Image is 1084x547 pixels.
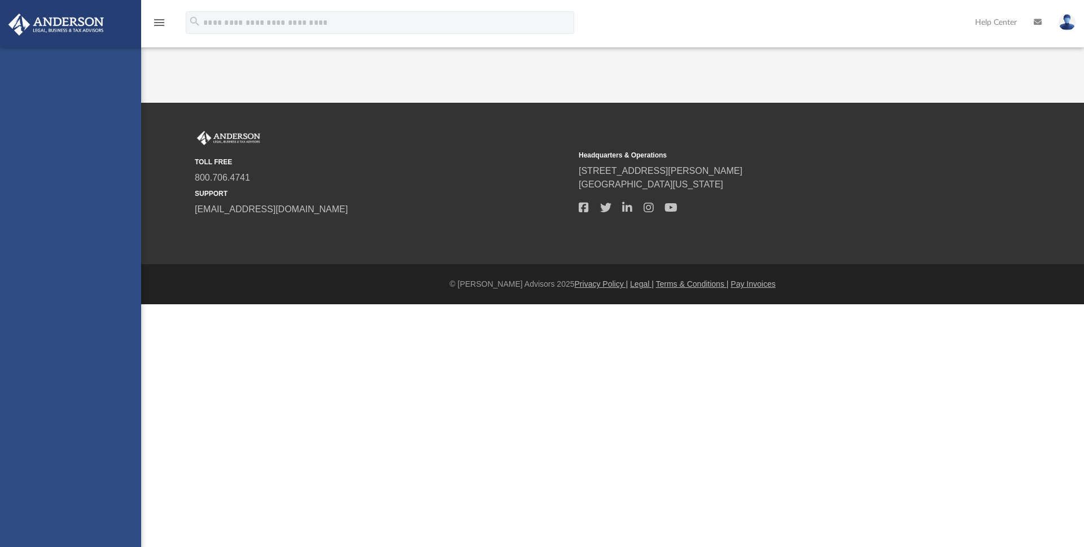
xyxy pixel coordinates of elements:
[195,131,263,146] img: Anderson Advisors Platinum Portal
[656,279,729,288] a: Terms & Conditions |
[579,166,742,176] a: [STREET_ADDRESS][PERSON_NAME]
[1059,14,1076,30] img: User Pic
[195,204,348,214] a: [EMAIL_ADDRESS][DOMAIN_NAME]
[189,15,201,28] i: search
[579,180,723,189] a: [GEOGRAPHIC_DATA][US_STATE]
[141,278,1084,290] div: © [PERSON_NAME] Advisors 2025
[630,279,654,288] a: Legal |
[5,14,107,36] img: Anderson Advisors Platinum Portal
[195,157,571,167] small: TOLL FREE
[731,279,775,288] a: Pay Invoices
[152,21,166,29] a: menu
[195,189,571,199] small: SUPPORT
[579,150,955,160] small: Headquarters & Operations
[195,173,250,182] a: 800.706.4741
[152,16,166,29] i: menu
[575,279,628,288] a: Privacy Policy |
